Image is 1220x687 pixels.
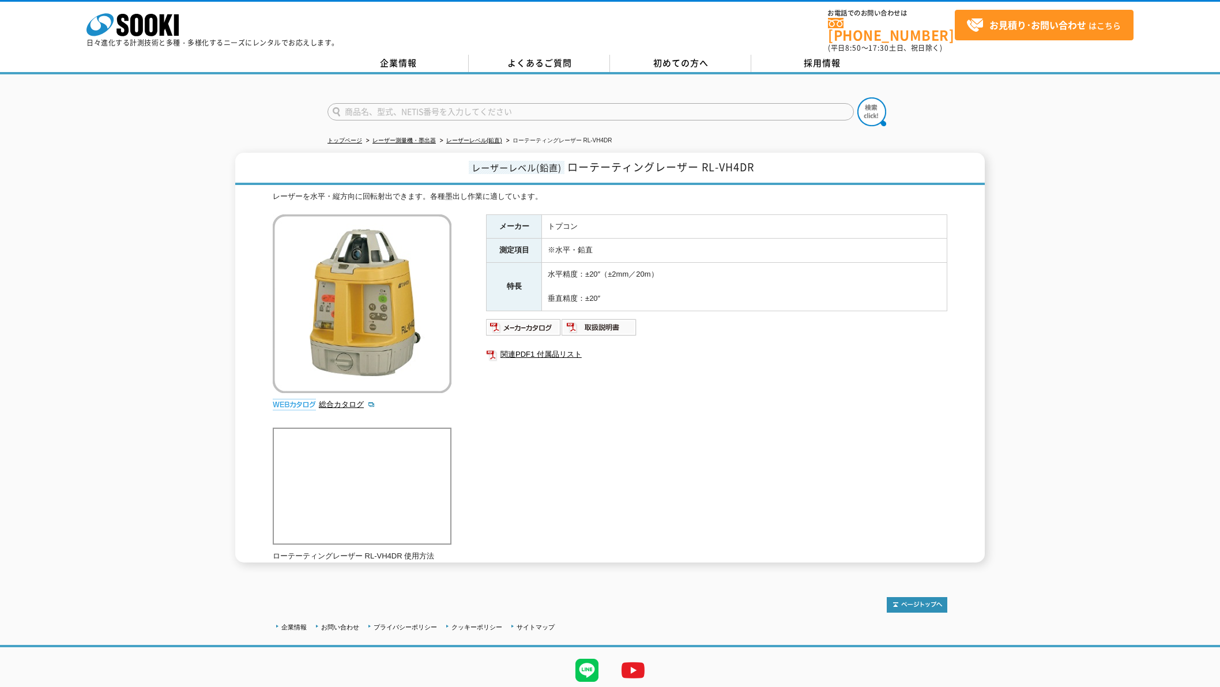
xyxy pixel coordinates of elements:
[542,239,947,263] td: ※水平・鉛直
[857,97,886,126] img: btn_search.png
[828,18,955,41] a: [PHONE_NUMBER]
[451,624,502,631] a: クッキーポリシー
[517,624,555,631] a: サイトマップ
[966,17,1121,34] span: はこちら
[446,137,502,144] a: レーザーレベル(鉛直)
[486,326,562,334] a: メーカーカタログ
[273,191,947,203] div: レーザーを水平・縦方向に回転射出できます。各種墨出し作業に適しています。
[751,55,893,72] a: 採用情報
[327,103,854,120] input: 商品名、型式、NETIS番号を入力してください
[273,214,451,393] img: ローテーティングレーザー RL-VH4DR
[567,159,754,175] span: ローテーティングレーザー RL-VH4DR
[374,624,437,631] a: プライバシーポリシー
[542,214,947,239] td: トプコン
[955,10,1134,40] a: お見積り･お問い合わせはこちら
[321,624,359,631] a: お問い合わせ
[281,624,307,631] a: 企業情報
[469,55,610,72] a: よくあるご質問
[486,347,947,362] a: 関連PDF1 付属品リスト
[653,56,709,69] span: 初めての方へ
[486,318,562,337] img: メーカーカタログ
[86,39,339,46] p: 日々進化する計測技術と多種・多様化するニーズにレンタルでお応えします。
[487,239,542,263] th: 測定項目
[542,263,947,311] td: 水平精度：±20″（±2mm／20m） 垂直精度：±20″
[610,55,751,72] a: 初めての方へ
[845,43,861,53] span: 8:50
[828,10,955,17] span: お電話でのお問い合わせは
[989,18,1086,32] strong: お見積り･お問い合わせ
[327,137,362,144] a: トップページ
[372,137,436,144] a: レーザー測量機・墨出器
[868,43,889,53] span: 17:30
[562,318,637,337] img: 取扱説明書
[487,214,542,239] th: メーカー
[273,399,316,410] img: webカタログ
[273,550,451,563] p: ローテーティングレーザー RL-VH4DR 使用方法
[469,161,564,174] span: レーザーレベル(鉛直)
[319,400,375,409] a: 総合カタログ
[887,597,947,613] img: トップページへ
[327,55,469,72] a: 企業情報
[504,135,612,147] li: ローテーティングレーザー RL-VH4DR
[562,326,637,334] a: 取扱説明書
[487,263,542,311] th: 特長
[828,43,942,53] span: (平日 ～ 土日、祝日除く)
